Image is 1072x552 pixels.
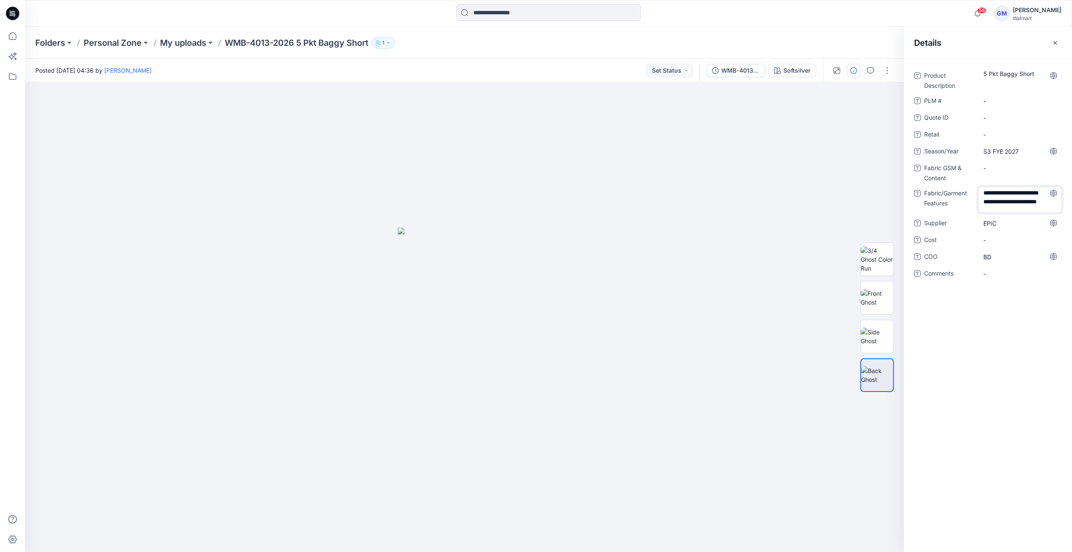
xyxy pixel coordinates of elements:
a: My uploads [160,37,206,49]
span: Supplier [924,218,975,230]
span: Posted [DATE] 04:36 by [35,66,152,75]
p: WMB-4013-2026 5 Pkt Baggy Short [225,37,368,49]
span: BD [983,252,1056,261]
div: GM [994,6,1009,21]
span: - [983,97,1056,105]
button: 1 [372,37,395,49]
a: [PERSON_NAME] [104,67,152,74]
img: Side Ghost [861,328,893,345]
span: Retail [924,129,975,141]
span: - [983,269,1056,278]
span: Fabric/Garment Features [924,188,975,213]
img: Back Ghost [861,366,893,384]
span: - [983,130,1056,139]
span: Season/Year [924,146,975,158]
button: Details [847,64,860,77]
div: WMB-4013-2026 5 Pkt Baggy Short_Softsilver [721,66,760,75]
a: Personal Zone [84,37,142,49]
span: EPIC [983,219,1056,228]
span: 56 [977,7,986,14]
span: Quote ID [924,113,975,124]
div: Softsilver [783,66,811,75]
div: Walmart [1013,15,1061,21]
span: PLM # [924,96,975,108]
span: Comments [924,268,975,280]
a: Folders [35,37,65,49]
span: Product Description [924,71,975,91]
img: Front Ghost [861,289,893,307]
button: Softsilver [769,64,816,77]
img: 3/4 Ghost Color Run [861,246,893,273]
span: - [983,164,1056,173]
span: S3 FYE 2027 [983,147,1056,156]
span: - [983,236,1056,244]
button: WMB-4013-2026 5 Pkt Baggy Short_Softsilver [707,64,765,77]
span: 5 Pkt Baggy Short [983,69,1056,87]
span: Cost [924,235,975,247]
span: - [983,113,1056,122]
div: [PERSON_NAME] [1013,5,1061,15]
img: eyJhbGciOiJIUzI1NiIsImtpZCI6IjAiLCJzbHQiOiJzZXMiLCJ0eXAiOiJKV1QifQ.eyJkYXRhIjp7InR5cGUiOiJzdG9yYW... [398,228,531,552]
p: 1 [382,38,384,47]
h2: Details [914,38,941,48]
span: COO [924,252,975,263]
span: Fabric GSM & Content [924,163,975,183]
